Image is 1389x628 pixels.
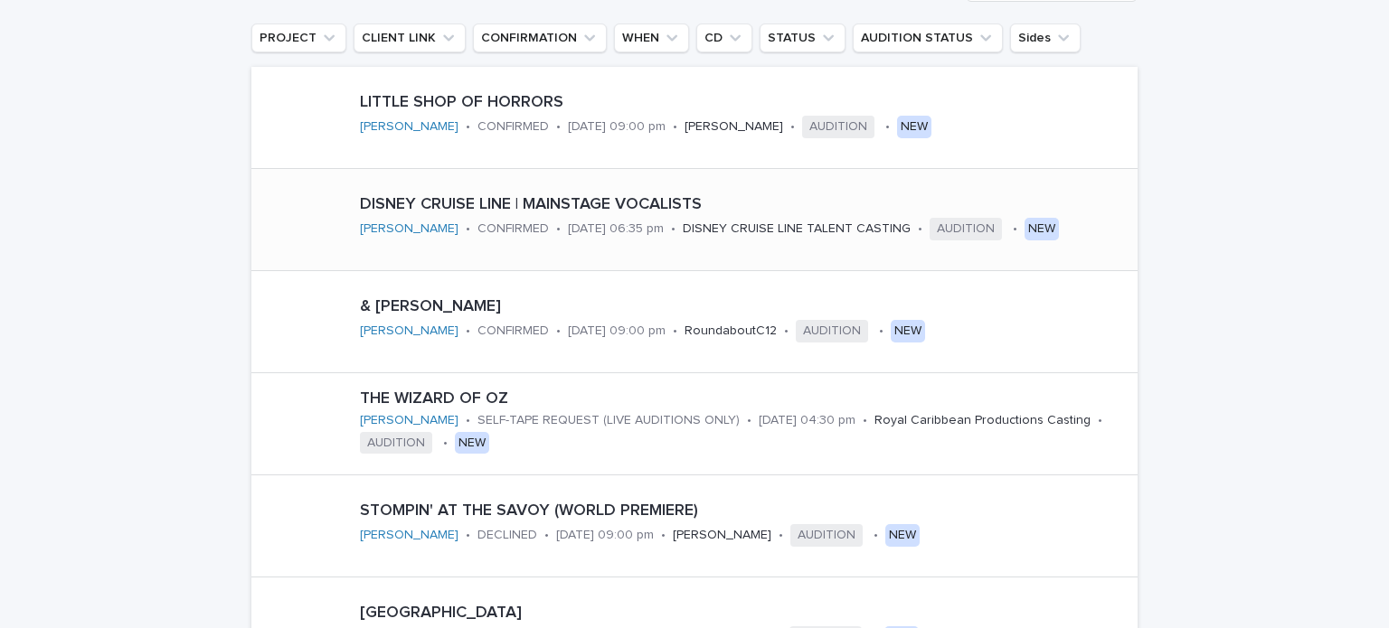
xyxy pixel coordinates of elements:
p: DECLINED [477,528,537,543]
p: • [671,221,676,237]
button: PROJECT [251,23,346,52]
a: DISNEY CRUISE LINE | MAINSTAGE VOCALISTS[PERSON_NAME] •CONFIRMED•[DATE] 06:35 pm•DISNEY CRUISE LI... [251,169,1138,271]
p: • [466,528,470,543]
p: • [556,221,561,237]
p: • [784,323,789,339]
p: CONFIRMED [477,119,549,135]
p: Royal Caribbean Productions Casting [874,413,1091,428]
a: [PERSON_NAME] [360,221,458,237]
p: CONFIRMED [477,221,549,237]
p: • [1098,413,1102,428]
p: • [443,436,448,451]
p: • [661,528,666,543]
p: DISNEY CRUISE LINE TALENT CASTING [683,221,911,237]
p: • [466,323,470,339]
a: LITTLE SHOP OF HORRORS[PERSON_NAME] •CONFIRMED•[DATE] 09:00 pm•[PERSON_NAME]•AUDITION•NEW [251,67,1138,169]
p: [DATE] 04:30 pm [759,413,855,428]
p: [DATE] 09:00 pm [568,119,666,135]
span: AUDITION [360,432,432,455]
p: • [556,323,561,339]
button: CD [696,23,752,52]
p: • [885,119,890,135]
a: STOMPIN' AT THE SAVOY (WORLD PREMIERE)[PERSON_NAME] •DECLINED•[DATE] 09:00 pm•[PERSON_NAME]•AUDIT... [251,475,1138,577]
p: CONFIRMED [477,323,549,339]
p: • [466,119,470,135]
p: [PERSON_NAME] [673,528,771,543]
p: • [556,119,561,135]
button: AUDITION STATUS [853,23,1003,52]
span: AUDITION [930,218,1002,240]
p: DISNEY CRUISE LINE | MAINSTAGE VOCALISTS [360,195,1130,215]
p: [GEOGRAPHIC_DATA] [360,604,1081,623]
p: • [466,413,470,428]
p: SELF-TAPE REQUEST (LIVE AUDITIONS ONLY) [477,413,740,428]
button: STATUS [760,23,846,52]
p: • [918,221,922,237]
p: STOMPIN' AT THE SAVOY (WORLD PREMIERE) [360,501,1130,521]
button: Sides [1010,23,1081,52]
p: & [PERSON_NAME] [360,297,1066,317]
div: NEW [1025,218,1059,240]
p: [PERSON_NAME] [685,119,783,135]
p: • [673,323,677,339]
p: RoundaboutC12 [685,323,777,339]
p: • [874,528,878,543]
a: THE WIZARD OF OZ[PERSON_NAME] •SELF-TAPE REQUEST (LIVE AUDITIONS ONLY)•[DATE] 04:30 pm•Royal Cari... [251,373,1138,475]
span: AUDITION [790,524,863,547]
a: [PERSON_NAME] [360,528,458,543]
div: NEW [455,432,489,455]
p: • [466,221,470,237]
p: • [863,413,867,428]
button: CONFIRMATION [473,23,607,52]
button: WHEN [614,23,689,52]
a: [PERSON_NAME] [360,413,458,428]
p: • [544,528,549,543]
button: CLIENT LINK [354,23,466,52]
span: AUDITION [802,116,874,138]
a: & [PERSON_NAME][PERSON_NAME] •CONFIRMED•[DATE] 09:00 pm•RoundaboutC12•AUDITION•NEW [251,271,1138,373]
span: AUDITION [796,320,868,342]
div: NEW [885,524,920,547]
p: [DATE] 09:00 pm [568,323,666,339]
a: [PERSON_NAME] [360,323,458,339]
p: [DATE] 09:00 pm [556,528,654,543]
p: • [790,119,795,135]
a: [PERSON_NAME] [360,119,458,135]
div: NEW [897,116,931,138]
p: • [747,413,751,428]
p: LITTLE SHOP OF HORRORS [360,93,1130,113]
p: • [673,119,677,135]
p: • [879,323,883,339]
p: [DATE] 06:35 pm [568,221,664,237]
p: THE WIZARD OF OZ [360,389,1130,409]
p: • [1013,221,1017,237]
p: • [779,528,783,543]
div: NEW [891,320,925,342]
